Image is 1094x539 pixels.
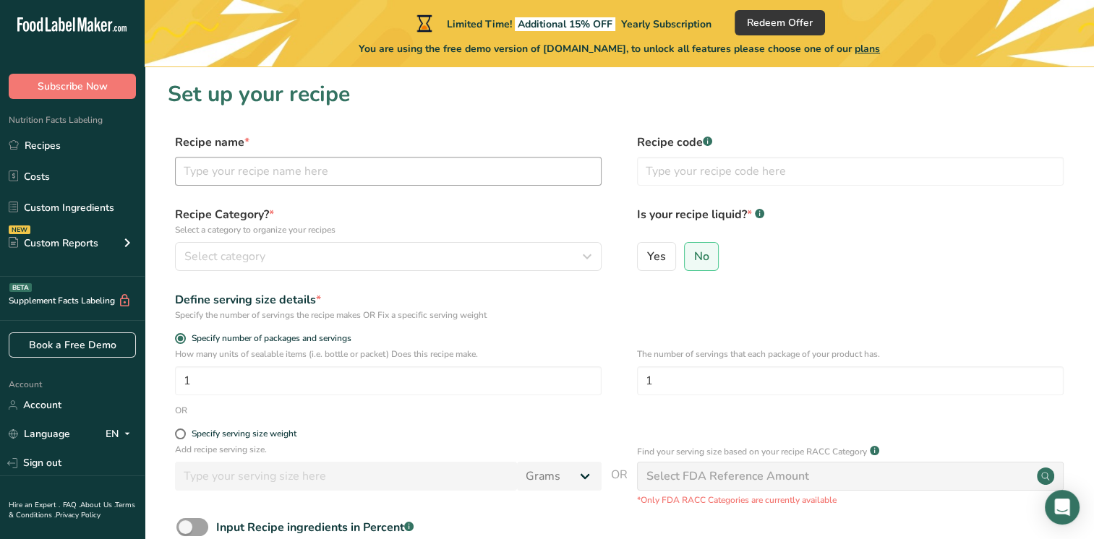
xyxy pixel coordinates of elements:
[56,510,101,520] a: Privacy Policy
[175,309,602,322] div: Specify the number of servings the recipe makes OR Fix a specific serving weight
[637,445,867,458] p: Find your serving size based on your recipe RACC Category
[175,291,602,309] div: Define serving size details
[216,519,414,536] div: Input Recipe ingredients in Percent
[175,223,602,236] p: Select a category to organize your recipes
[414,14,711,32] div: Limited Time!
[192,428,296,439] div: Specify serving size weight
[9,74,136,99] button: Subscribe Now
[9,421,70,447] a: Language
[515,17,615,31] span: Additional 15% OFF
[186,333,351,344] span: Specify number of packages and servings
[855,42,880,56] span: plans
[693,249,709,264] span: No
[175,134,602,151] label: Recipe name
[184,248,265,265] span: Select category
[9,500,60,510] a: Hire an Expert .
[9,283,32,292] div: BETA
[9,500,135,520] a: Terms & Conditions .
[359,41,880,56] span: You are using the free demo version of [DOMAIN_NAME], to unlock all features please choose one of...
[735,10,825,35] button: Redeem Offer
[1045,490,1080,525] div: Open Intercom Messenger
[175,157,602,186] input: Type your recipe name here
[175,206,602,236] label: Recipe Category?
[621,17,711,31] span: Yearly Subscription
[175,242,602,271] button: Select category
[9,225,30,234] div: NEW
[647,249,666,264] span: Yes
[38,79,108,94] span: Subscribe Now
[611,466,628,506] span: OR
[175,462,517,491] input: Type your serving size here
[637,157,1064,186] input: Type your recipe code here
[637,134,1064,151] label: Recipe code
[175,348,602,361] p: How many units of sealable items (i.e. bottle or packet) Does this recipe make.
[747,15,813,30] span: Redeem Offer
[9,236,98,251] div: Custom Reports
[106,426,136,443] div: EN
[646,467,809,485] div: Select FDA Reference Amount
[9,332,136,358] a: Book a Free Demo
[63,500,80,510] a: FAQ .
[175,404,187,417] div: OR
[637,493,1064,506] p: *Only FDA RACC Categories are currently available
[637,206,1064,236] label: Is your recipe liquid?
[637,348,1064,361] p: The number of servings that each package of your product has.
[175,443,602,456] p: Add recipe serving size.
[80,500,115,510] a: About Us .
[168,78,1071,111] h1: Set up your recipe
